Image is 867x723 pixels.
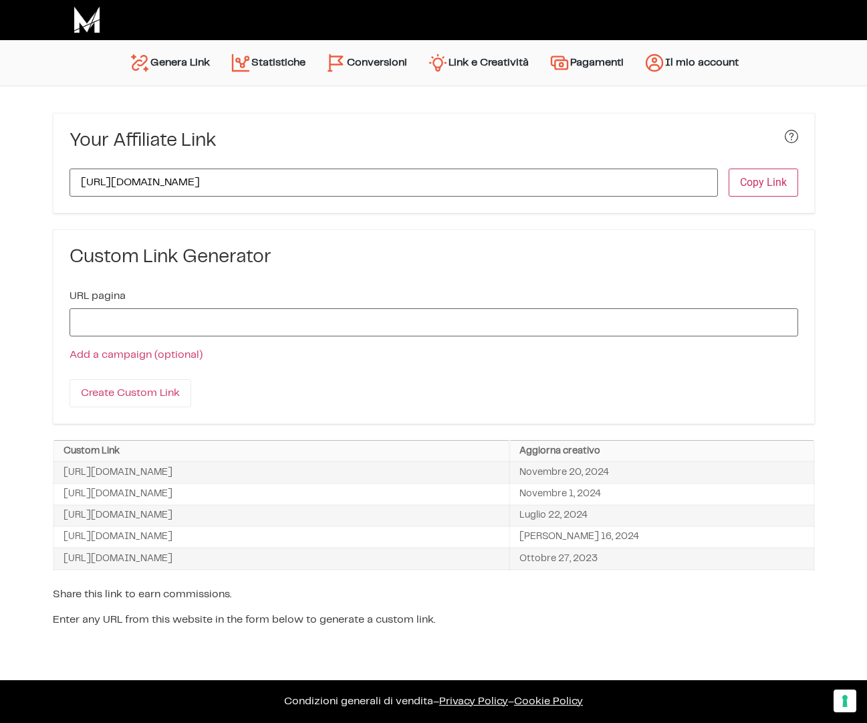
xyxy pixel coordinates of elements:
h3: Your Affiliate Link [70,130,217,152]
span: Cookie Policy [514,696,583,706]
label: URL pagina [70,291,126,302]
td: Luglio 22, 2024 [509,505,814,526]
a: Add a campaign (optional) [70,350,203,360]
span: [URL][DOMAIN_NAME] [64,530,172,544]
input: Create Custom Link [70,379,191,407]
img: creativity.svg [427,52,449,74]
a: Conversioni [316,47,417,79]
span: [URL][DOMAIN_NAME] [64,466,172,480]
img: payments.svg [549,52,570,74]
td: Novembre 20, 2024 [509,461,814,483]
a: Link e Creatività [417,47,539,79]
td: Novembre 1, 2024 [509,484,814,505]
p: Share this link to earn commissions. [53,587,815,603]
span: [URL][DOMAIN_NAME] [64,552,172,566]
img: stats.svg [230,52,251,74]
td: Ottobre 27, 2023 [509,548,814,569]
th: Aggiorna creativo [509,441,814,462]
h3: Custom Link Generator [70,246,798,269]
a: Genera Link [119,47,220,79]
img: conversion-2.svg [326,52,347,74]
a: Il mio account [634,47,749,79]
a: Pagamenti [539,47,634,79]
img: generate-link.svg [129,52,150,74]
a: Privacy Policy [439,696,508,706]
p: Enter any URL from this website in the form below to generate a custom link. [53,612,815,628]
a: Condizioni generali di vendita [284,696,433,706]
p: – – [13,694,854,710]
nav: Menu principale [119,40,749,86]
th: Custom Link [53,441,509,462]
span: [URL][DOMAIN_NAME] [64,487,172,502]
img: account.svg [644,52,665,74]
a: Statistiche [220,47,316,79]
span: [URL][DOMAIN_NAME] [64,508,172,523]
button: Copy Link [729,169,798,197]
button: Le tue preferenze relative al consenso per le tecnologie di tracciamento [834,690,856,712]
td: [PERSON_NAME] 16, 2024 [509,526,814,548]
